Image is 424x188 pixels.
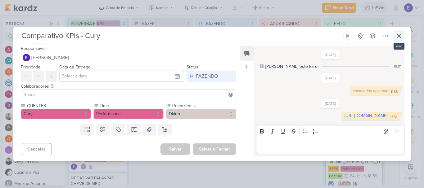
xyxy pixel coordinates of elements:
label: CLIENTES [26,103,91,109]
span: comentário deletado [353,89,388,93]
div: esc [394,43,404,50]
input: Buscar [22,91,235,98]
button: [PERSON_NAME] [21,52,236,63]
input: Select a date [59,71,184,82]
div: Ligar relógio [345,33,350,38]
div: 16:01 [394,63,401,69]
button: Cury [21,109,91,119]
div: 11:36 [391,90,398,94]
a: [URL][DOMAIN_NAME] [345,113,387,118]
div: Editor toolbar [256,125,404,137]
label: Responsável [21,46,46,51]
div: Editor editing area: main [256,137,404,154]
span: [PERSON_NAME] [31,54,69,61]
img: Eduardo Quaresma [23,54,30,61]
div: [PERSON_NAME] este kard [265,63,318,70]
button: Performance [93,109,164,119]
div: Colaboradores [21,83,236,90]
label: Data de Entrega [59,64,90,70]
label: Prioridade [21,64,40,70]
button: FAZENDO [187,71,236,82]
input: Kard Sem Título [20,30,341,42]
label: Recorrência [172,103,236,109]
div: 15:34 [390,115,398,120]
button: Diário [166,109,236,119]
div: FAZENDO [196,72,218,80]
label: Time [99,103,164,109]
button: Cancelar [21,143,52,155]
label: Status [187,64,198,70]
